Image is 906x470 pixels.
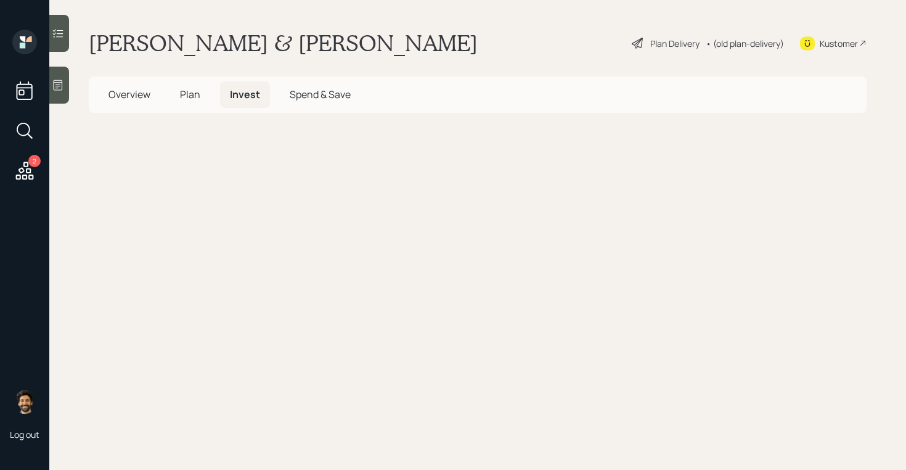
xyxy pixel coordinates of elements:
[706,37,784,50] div: • (old plan-delivery)
[10,429,39,440] div: Log out
[89,30,478,57] h1: [PERSON_NAME] & [PERSON_NAME]
[230,88,260,101] span: Invest
[290,88,351,101] span: Spend & Save
[12,389,37,414] img: eric-schwartz-headshot.png
[180,88,200,101] span: Plan
[820,37,858,50] div: Kustomer
[650,37,700,50] div: Plan Delivery
[28,155,41,167] div: 2
[108,88,150,101] span: Overview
